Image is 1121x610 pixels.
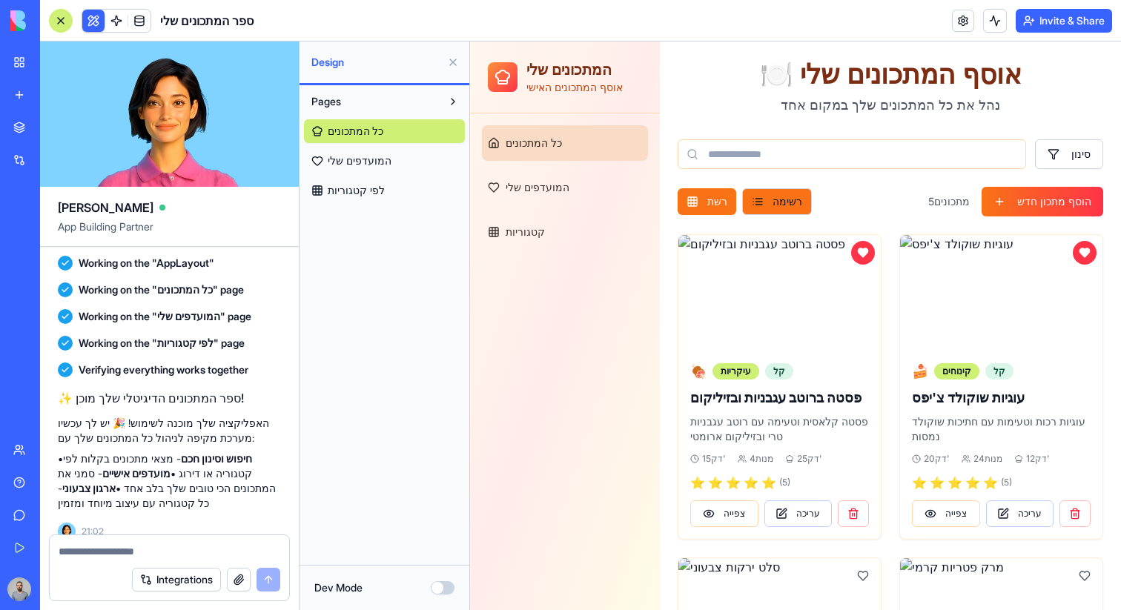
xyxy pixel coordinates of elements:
[513,432,528,450] span: ⭐
[7,577,31,601] img: image_123650291_bsq8ao.jpg
[454,411,480,423] span: 20 דק'
[220,346,399,367] h3: פסטה ברוטב עגבניות ובזיליקום
[238,432,253,450] span: ⭐
[56,18,153,39] h1: המתכונים שלי
[1016,9,1112,33] button: Invite & Share
[58,389,281,407] h2: ✨ ספר המתכונים הדיגיטלי שלך מוכן!
[531,435,542,447] span: ( 5 )
[220,432,235,450] span: ⭐
[208,53,633,74] p: נהל את כל המתכונים שלך במקום אחד
[220,373,399,402] p: פסטה קלאסית וטעימה עם רוטב עגבניות טרי ובזיליקום ארומטי
[556,411,580,423] span: 12 דק'
[477,432,492,450] span: ⭐
[58,416,281,445] p: האפליקציה שלך מוכנה לשימוש! 🎉 יש לך עכשיו מערכת מקיפה לניהול כל המתכונים שלך עם:
[442,459,510,485] button: צפייה
[208,147,266,173] button: רשת
[516,459,584,485] button: עריכה
[565,98,633,127] button: סינון
[311,94,341,109] span: Pages
[12,84,178,119] a: כל המתכונים
[232,411,256,423] span: 15 דק'
[311,55,441,70] span: Design
[36,94,92,109] span: כל המתכונים
[58,523,76,540] img: Ella_00000_wcx2te.png
[442,346,621,367] h3: עוגיות שוקולד צ'יפס
[82,526,104,537] span: 21:02
[291,432,306,450] span: ⭐
[442,319,458,340] span: 🍰
[515,322,543,338] div: קל
[79,282,244,297] span: Working on the "כל המתכונים" page
[58,219,281,246] span: App Building Partner
[458,153,500,168] span: 5 מתכונים
[10,10,102,31] img: logo
[36,183,75,198] span: קטגוריות
[464,322,509,338] div: קינוחים
[62,482,116,494] strong: ארגון צבעוני
[79,309,251,324] span: Working on the "המועדפים שלי" page
[132,568,221,591] button: Integrations
[327,411,352,423] span: 25 דק'
[79,362,248,377] span: Verifying everything works together
[36,139,99,153] span: המועדפים שלי
[56,39,153,53] p: אוסף המתכונים האישי
[295,322,323,338] div: קל
[272,147,342,173] button: רשימה
[160,12,254,30] span: ספר המתכונים שלי
[220,319,237,340] span: 🍖
[102,467,171,480] strong: מועדפים אישיים
[220,459,288,485] button: צפייה
[12,173,178,208] a: קטגוריות
[328,183,385,198] span: לפי קטגוריות
[430,193,632,308] img: עוגיות שוקולד צ'יפס
[208,193,411,308] img: פסטה ברוטב עגבניות ובזיליקום
[79,336,245,351] span: Working on the "לפי קטגוריות" page
[304,90,441,113] button: Pages
[294,459,363,485] button: עריכה
[181,452,252,465] strong: חיפוש וסינון חכם
[512,145,633,175] button: הוסף מתכון חדש
[274,432,288,450] span: ⭐
[460,432,474,450] span: ⭐
[242,322,289,338] div: עיקריות
[79,256,214,271] span: Working on the "AppLayout"
[442,432,457,450] span: ⭐
[58,199,153,216] span: [PERSON_NAME]
[304,149,465,173] a: המועדפים שלי
[304,179,465,202] a: לפי קטגוריות
[495,432,510,450] span: ⭐
[503,411,532,423] span: 24 מנות
[309,435,320,447] span: ( 5 )
[328,153,391,168] span: המועדפים שלי
[328,124,383,139] span: כל המתכונים
[58,451,281,511] p: • - מצאי מתכונים בקלות לפי קטגוריה או דירוג • - סמני את המתכונים הכי טובים שלך בלב אחד • - כל קטג...
[304,119,465,143] a: כל המתכונים
[256,432,271,450] span: ⭐
[208,18,633,47] h1: 🍽️ אוסף המתכונים שלי
[314,580,363,595] label: Dev Mode
[12,128,178,164] a: המועדפים שלי
[280,411,303,423] span: 4 מנות
[442,373,621,402] p: עוגיות רכות וטעימות עם חתיכות שוקולד נמסות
